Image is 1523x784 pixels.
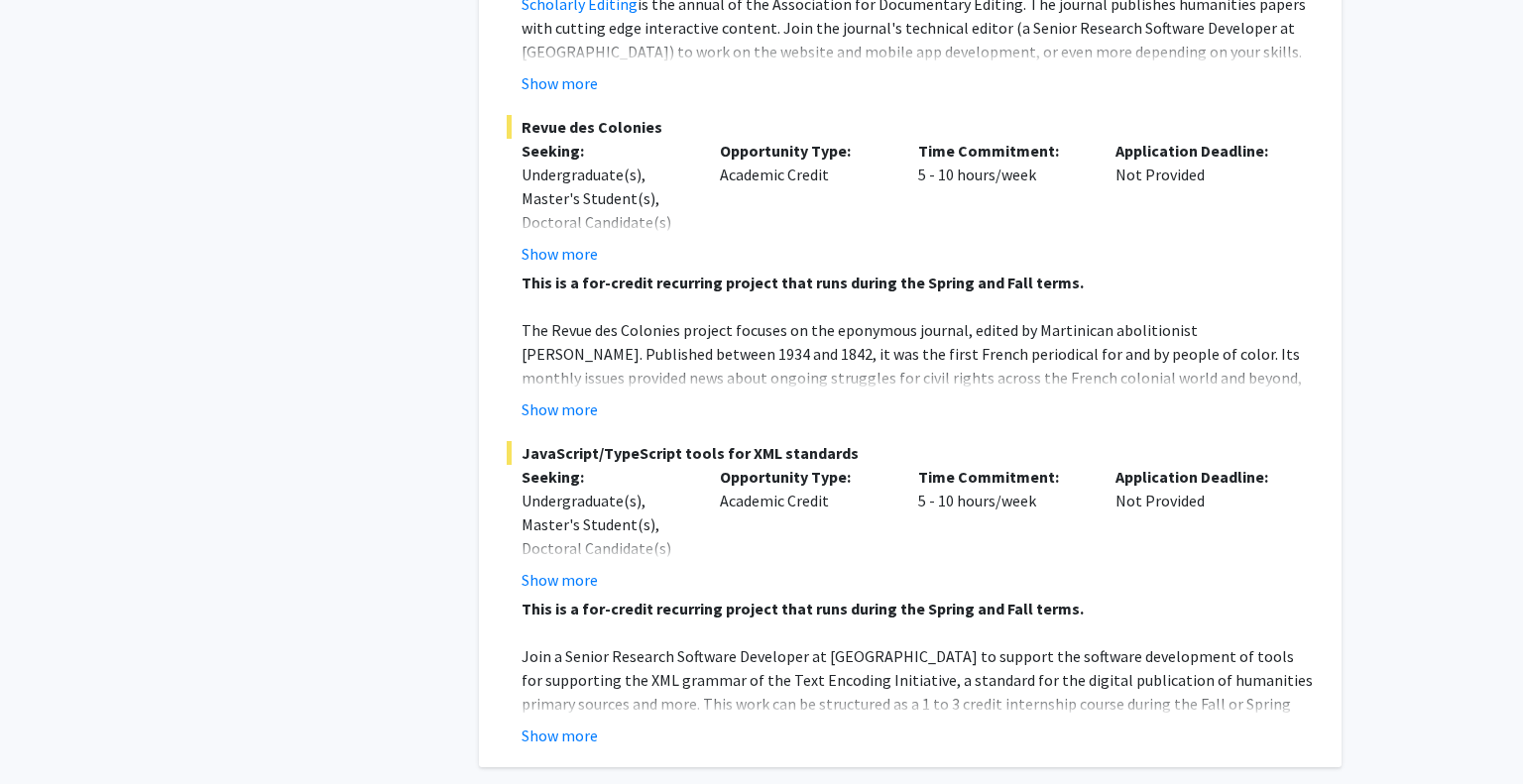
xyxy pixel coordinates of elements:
div: Not Provided [1101,465,1299,592]
p: Opportunity Type: [720,139,888,163]
button: Show more [522,242,598,266]
p: Time Commitment: [918,465,1087,489]
p: Application Deadline: [1115,139,1284,163]
p: The Revue des Colonies project focuses on the eponymous journal, edited by Martinican abolitionis... [522,318,1314,508]
div: 5 - 10 hours/week [903,465,1102,592]
p: Opportunity Type: [720,465,888,489]
div: Undergraduate(s), Master's Student(s), Doctoral Candidate(s) (PhD, MD, DMD, PharmD, etc.) [522,489,690,608]
div: Academic Credit [705,139,903,266]
p: Application Deadline: [1115,465,1284,489]
strong: This is a for-credit recurring project that runs during the Spring and Fall terms. [522,599,1084,618]
p: Seeking: [522,465,690,489]
p: Seeking: [522,139,690,163]
div: Undergraduate(s), Master's Student(s), Doctoral Candidate(s) (PhD, MD, DMD, PharmD, etc.) [522,163,690,281]
div: Not Provided [1101,139,1299,266]
iframe: Chat [15,695,84,769]
strong: This is a for-credit recurring project that runs during the Spring and Fall terms. [522,273,1084,292]
button: Show more [522,71,598,95]
p: Join a Senior Research Software Developer at [GEOGRAPHIC_DATA] to support the software developmen... [522,644,1314,739]
button: Show more [522,397,598,421]
div: Academic Credit [705,465,903,592]
p: Time Commitment: [918,139,1087,163]
button: Show more [522,724,598,747]
button: Show more [522,568,598,592]
div: 5 - 10 hours/week [903,139,1102,266]
span: Revue des Colonies [507,115,1314,139]
span: JavaScript/TypeScript tools for XML standards [507,441,1314,465]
